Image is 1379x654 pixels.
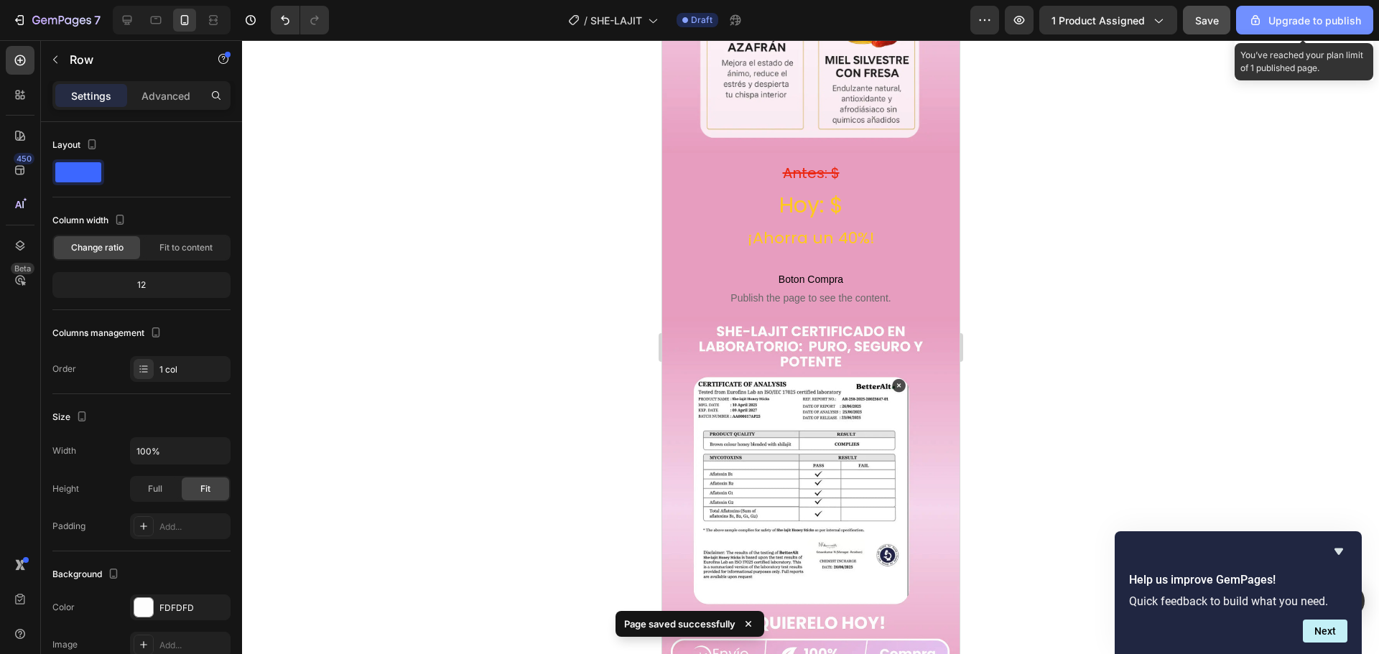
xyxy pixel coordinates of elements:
[691,14,712,27] span: Draft
[52,324,164,343] div: Columns management
[200,482,210,495] span: Fit
[1039,6,1177,34] button: 1 product assigned
[52,638,78,651] div: Image
[159,241,213,254] span: Fit to content
[1129,594,1347,608] p: Quick feedback to build what you need.
[131,438,230,464] input: Auto
[584,13,588,28] span: /
[52,211,129,230] div: Column width
[159,639,227,652] div: Add...
[52,601,75,614] div: Color
[94,11,101,29] p: 7
[141,88,190,103] p: Advanced
[11,263,34,274] div: Beta
[55,275,228,295] div: 12
[52,136,101,155] div: Layout
[159,602,227,615] div: FDFDFD
[52,482,79,495] div: Height
[590,13,642,28] span: SHE-LAJIT
[6,6,107,34] button: 7
[52,520,85,533] div: Padding
[52,408,90,427] div: Size
[159,363,227,376] div: 1 col
[1051,13,1145,28] span: 1 product assigned
[52,565,122,584] div: Background
[1248,13,1361,28] div: Upgrade to publish
[1236,6,1373,34] button: Upgrade to publish
[70,51,192,68] p: Row
[1303,620,1347,643] button: Next question
[52,444,76,457] div: Width
[14,153,34,164] div: 450
[1330,543,1347,560] button: Hide survey
[1129,543,1347,643] div: Help us improve GemPages!
[624,617,735,631] p: Page saved successfully
[1195,14,1219,27] span: Save
[662,40,960,654] iframe: Design area
[1129,571,1347,589] h2: Help us improve GemPages!
[52,363,76,375] div: Order
[1183,6,1230,34] button: Save
[271,6,329,34] div: Undo/Redo
[71,241,124,254] span: Change ratio
[148,482,162,495] span: Full
[71,88,111,103] p: Settings
[159,520,227,533] div: Add...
